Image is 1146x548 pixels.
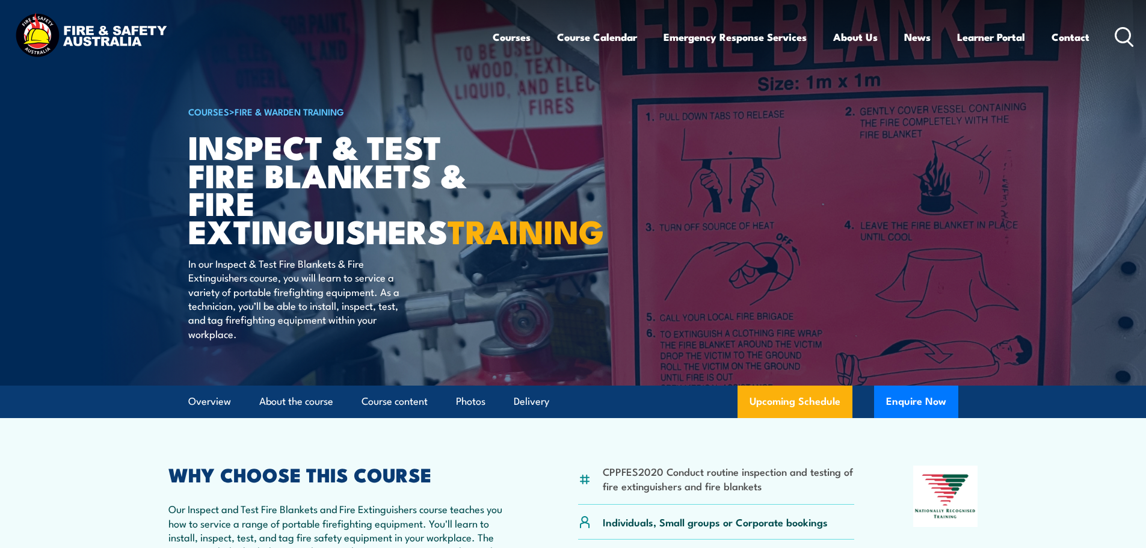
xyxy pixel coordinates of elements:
[168,466,520,482] h2: WHY CHOOSE THIS COURSE
[664,21,807,53] a: Emergency Response Services
[235,105,344,118] a: Fire & Warden Training
[188,104,485,119] h6: >
[259,386,333,417] a: About the course
[188,386,231,417] a: Overview
[456,386,485,417] a: Photos
[188,105,229,118] a: COURSES
[188,132,485,245] h1: Inspect & Test Fire Blankets & Fire Extinguishers
[957,21,1025,53] a: Learner Portal
[514,386,549,417] a: Delivery
[188,256,408,340] p: In our Inspect & Test Fire Blankets & Fire Extinguishers course, you will learn to service a vari...
[738,386,852,418] a: Upcoming Schedule
[362,386,428,417] a: Course content
[833,21,878,53] a: About Us
[448,205,604,255] strong: TRAINING
[493,21,531,53] a: Courses
[603,464,855,493] li: CPPFES2020 Conduct routine inspection and testing of fire extinguishers and fire blankets
[1052,21,1089,53] a: Contact
[603,515,828,529] p: Individuals, Small groups or Corporate bookings
[874,386,958,418] button: Enquire Now
[557,21,637,53] a: Course Calendar
[904,21,931,53] a: News
[913,466,978,527] img: Nationally Recognised Training logo.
